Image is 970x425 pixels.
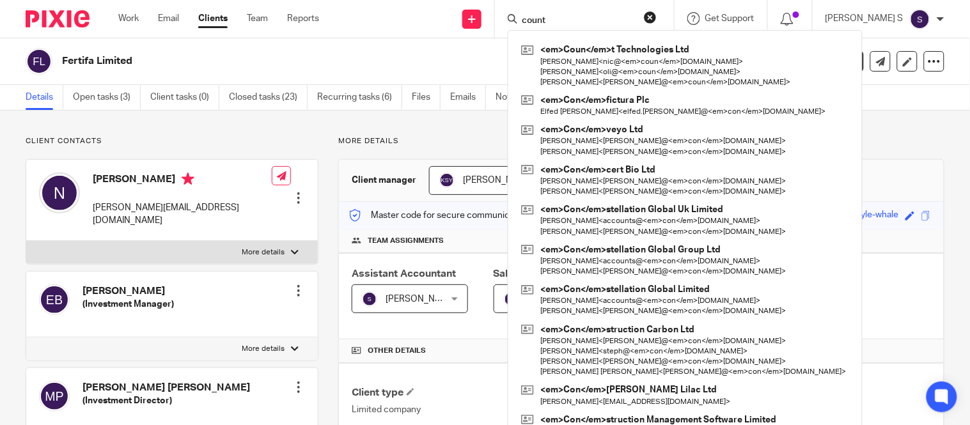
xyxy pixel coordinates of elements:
img: svg%3E [39,173,80,213]
img: svg%3E [26,48,52,75]
span: [PERSON_NAME] [463,176,533,185]
h5: (Investment Manager) [82,298,174,311]
a: Work [118,12,139,25]
p: More details [242,344,285,354]
img: svg%3E [362,291,377,307]
a: Team [247,12,268,25]
p: More details [242,247,285,258]
img: svg%3E [39,381,70,412]
p: Limited company [352,403,641,416]
a: Open tasks (3) [73,85,141,110]
img: svg%3E [504,291,519,307]
i: Primary [182,173,194,185]
p: [PERSON_NAME][EMAIL_ADDRESS][DOMAIN_NAME] [93,201,272,228]
a: Reports [287,12,319,25]
a: Closed tasks (23) [229,85,308,110]
img: svg%3E [439,173,455,188]
a: Email [158,12,179,25]
a: Emails [450,85,486,110]
p: [PERSON_NAME] S [825,12,904,25]
h4: Client type [352,386,641,399]
span: Assistant Accountant [352,268,456,279]
span: Sales Person [494,268,557,279]
button: Clear [644,11,657,24]
h4: [PERSON_NAME] [82,284,174,298]
span: Other details [368,346,426,356]
a: Clients [198,12,228,25]
a: Details [26,85,63,110]
img: Pixie [26,10,90,27]
a: Client tasks (0) [150,85,219,110]
a: Recurring tasks (6) [317,85,402,110]
p: Master code for secure communications and files [348,209,569,222]
img: svg%3E [910,9,930,29]
h5: (Investment Director) [82,394,250,407]
span: [PERSON_NAME] S [386,295,464,304]
span: Get Support [705,14,755,23]
a: Files [412,85,441,110]
img: svg%3E [39,284,70,315]
h4: [PERSON_NAME] [93,173,272,189]
h4: [PERSON_NAME] [PERSON_NAME] [82,381,250,394]
h2: Fertifa Limited [62,54,629,68]
a: Notes (2) [496,85,542,110]
p: More details [338,136,944,146]
span: Team assignments [368,236,444,246]
input: Search [520,15,636,27]
p: Client contacts [26,136,318,146]
h3: Client manager [352,174,416,187]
